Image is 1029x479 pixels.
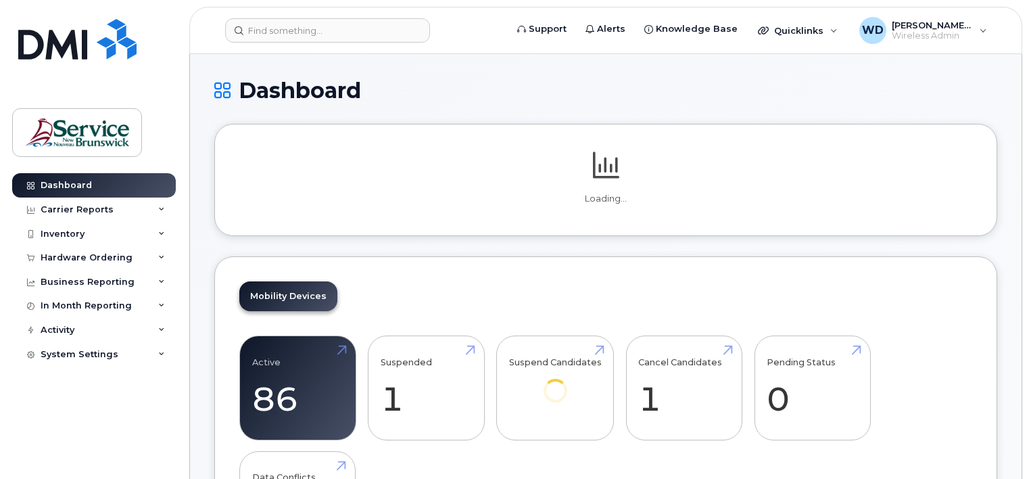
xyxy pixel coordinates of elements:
[252,344,343,433] a: Active 86
[509,344,602,421] a: Suspend Candidates
[638,344,729,433] a: Cancel Candidates 1
[239,193,972,205] p: Loading...
[381,344,472,433] a: Suspended 1
[239,281,337,311] a: Mobility Devices
[767,344,858,433] a: Pending Status 0
[214,78,997,102] h1: Dashboard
